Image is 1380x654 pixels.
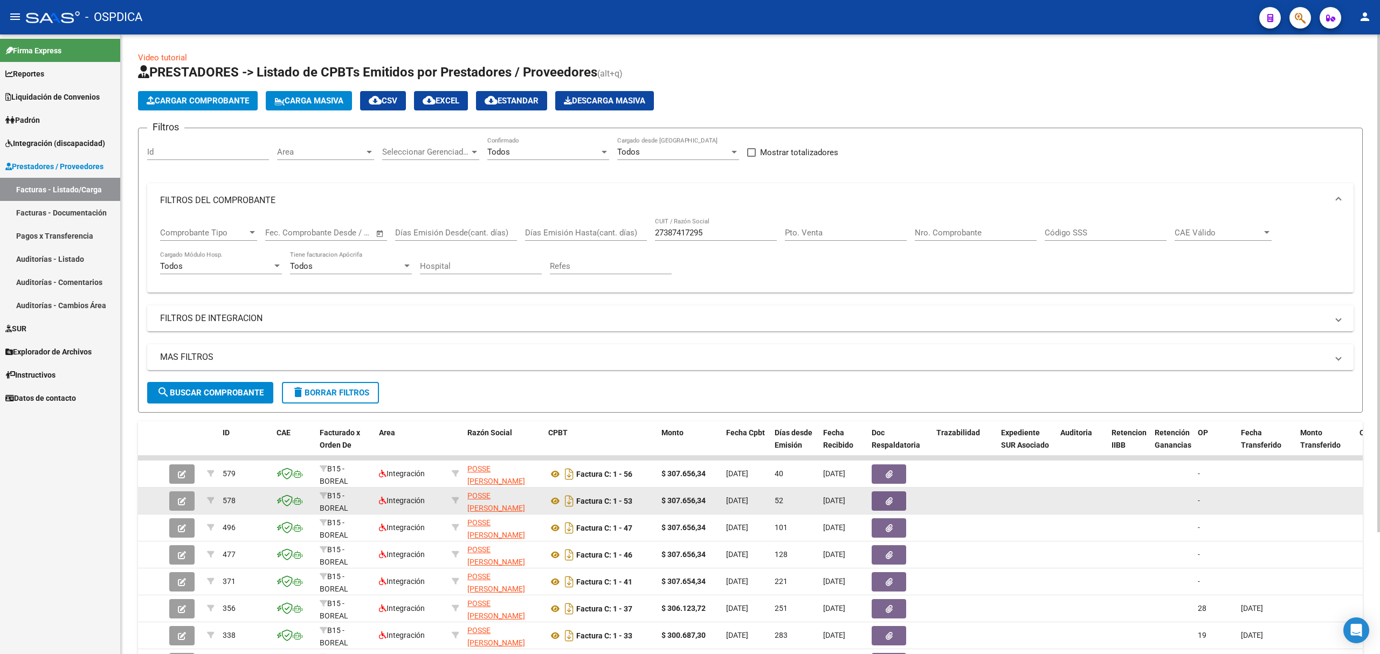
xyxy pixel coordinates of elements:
span: Expediente SUR Asociado [1001,428,1049,449]
datatable-header-cell: OP [1193,421,1237,469]
span: Explorador de Archivos [5,346,92,358]
strong: $ 300.687,30 [661,631,706,639]
i: Descargar documento [562,492,576,510]
span: Integración [379,496,425,505]
datatable-header-cell: Monto [657,421,722,469]
span: 40 [775,469,783,478]
span: - [1198,496,1200,505]
span: Monto [661,428,684,437]
span: [DATE] [823,604,845,613]
i: Descargar documento [562,465,576,483]
i: Descargar documento [562,627,576,644]
mat-expansion-panel-header: FILTROS DEL COMPROBANTE [147,183,1354,218]
span: B15 - BOREAL [320,626,348,647]
span: Integración [379,469,425,478]
datatable-header-cell: Expediente SUR Asociado [997,421,1056,469]
span: (alt+q) [597,68,623,79]
span: Monto Transferido [1300,428,1341,449]
datatable-header-cell: Area [375,421,447,469]
span: [DATE] [726,550,748,559]
strong: $ 307.656,34 [661,523,706,532]
datatable-header-cell: Retención Ganancias [1150,421,1193,469]
strong: Factura C: 1 - 46 [576,551,632,559]
mat-icon: cloud_download [485,94,498,107]
span: Descarga Masiva [564,96,645,106]
datatable-header-cell: Monto Transferido [1296,421,1355,469]
span: 101 [775,523,788,532]
button: Cargar Comprobante [138,91,258,110]
span: B15 - BOREAL [320,599,348,620]
mat-expansion-panel-header: MAS FILTROS [147,344,1354,370]
span: 251 [775,604,788,613]
span: B15 - BOREAL [320,518,348,539]
datatable-header-cell: Días desde Emisión [770,421,819,469]
span: Integración [379,631,425,639]
span: Datos de contacto [5,392,76,404]
span: [DATE] [823,523,845,532]
span: POSSE [PERSON_NAME] [467,518,525,539]
strong: Factura C: 1 - 53 [576,497,632,505]
span: POSSE [PERSON_NAME] [467,464,525,485]
div: 27387417295 [467,624,540,647]
span: Liquidación de Convenios [5,91,100,103]
span: Auditoria [1060,428,1092,437]
span: Borrar Filtros [292,388,369,398]
span: CSV [369,96,397,106]
span: [DATE] [1241,604,1263,613]
span: [DATE] [726,523,748,532]
span: Todos [487,147,510,157]
span: POSSE [PERSON_NAME] [467,491,525,512]
span: Integración [379,523,425,532]
div: 27387417295 [467,570,540,593]
strong: $ 306.123,72 [661,604,706,613]
span: Fecha Recibido [823,428,853,449]
span: [DATE] [726,496,748,505]
span: PRESTADORES -> Listado de CPBTs Emitidos por Prestadores / Proveedores [138,65,597,80]
mat-icon: person [1358,10,1371,23]
datatable-header-cell: Fecha Recibido [819,421,867,469]
span: - [1198,550,1200,559]
span: POSSE [PERSON_NAME] [467,626,525,647]
span: Seleccionar Gerenciador [382,147,470,157]
datatable-header-cell: Doc Respaldatoria [867,421,932,469]
span: CPBT [548,428,568,437]
span: Integración (discapacidad) [5,137,105,149]
div: 27387417295 [467,463,540,485]
mat-panel-title: FILTROS DE INTEGRACION [160,312,1328,324]
span: 579 [223,469,236,478]
span: Mostrar totalizadores [760,146,838,159]
span: Instructivos [5,369,56,381]
mat-icon: cloud_download [423,94,436,107]
span: 356 [223,604,236,613]
datatable-header-cell: Fecha Cpbt [722,421,770,469]
span: [DATE] [823,577,845,586]
div: 27387417295 [467,544,540,566]
span: [DATE] [726,469,748,478]
span: CAE Válido [1175,228,1262,238]
button: EXCEL [414,91,468,110]
strong: $ 307.654,34 [661,577,706,586]
div: Open Intercom Messenger [1343,617,1369,643]
button: CSV [360,91,406,110]
button: Open calendar [374,227,387,240]
mat-expansion-panel-header: FILTROS DE INTEGRACION [147,305,1354,331]
span: 578 [223,496,236,505]
mat-panel-title: MAS FILTROS [160,351,1328,363]
span: - OSPDICA [85,5,142,29]
a: Video tutorial [138,53,187,62]
span: B15 - BOREAL [320,545,348,566]
datatable-header-cell: Fecha Transferido [1237,421,1296,469]
datatable-header-cell: Razón Social [463,421,544,469]
span: Razón Social [467,428,512,437]
span: - [1198,577,1200,586]
span: EXCEL [423,96,459,106]
button: Carga Masiva [266,91,352,110]
span: Todos [617,147,640,157]
strong: $ 307.656,34 [661,550,706,559]
div: 27387417295 [467,517,540,539]
span: CAE [277,428,291,437]
span: 128 [775,550,788,559]
span: Integración [379,550,425,559]
datatable-header-cell: CAE [272,421,315,469]
span: 338 [223,631,236,639]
